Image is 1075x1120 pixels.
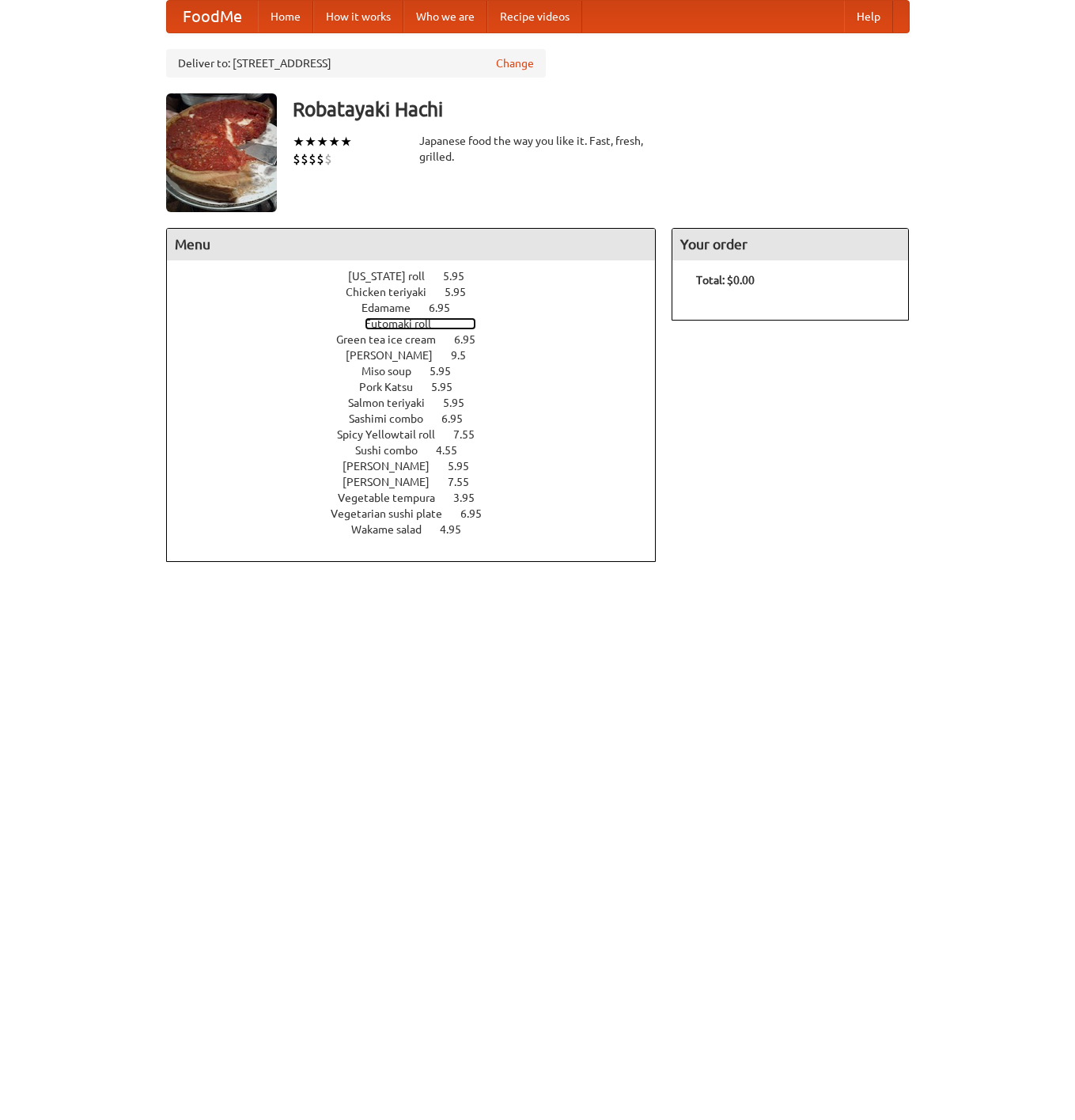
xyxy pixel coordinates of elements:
span: 4.55 [436,444,473,457]
a: Edamame 6.95 [361,302,479,314]
a: [PERSON_NAME] 9.5 [346,349,495,362]
span: 5.95 [443,397,480,409]
a: FoodMe [167,1,258,32]
span: 5.95 [430,365,467,378]
a: Futomaki roll [365,317,476,330]
li: $ [293,150,301,168]
span: [PERSON_NAME] [343,476,445,488]
span: Chicken teriyaki [346,286,442,298]
span: Spicy Yellowtail roll [337,428,451,441]
li: ★ [293,133,305,150]
a: [PERSON_NAME] 7.55 [343,476,498,488]
a: Miso soup 5.95 [361,365,480,378]
span: Vegetarian sushi plate [331,507,458,520]
span: 6.95 [441,412,479,425]
li: ★ [305,133,316,150]
span: Green tea ice cream [336,333,452,346]
span: 3.95 [453,492,490,504]
a: [US_STATE] roll 5.95 [348,270,494,283]
a: Who we are [403,1,487,32]
li: ★ [328,133,340,150]
span: 9.5 [451,349,482,362]
span: Sushi combo [355,444,433,457]
a: Vegetarian sushi plate 6.95 [331,507,511,520]
a: How it works [313,1,403,32]
span: Miso soup [361,365,427,378]
span: Salmon teriyaki [348,397,441,409]
div: Japanese food the way you like it. Fast, fresh, grilled. [419,133,657,165]
h4: Menu [167,229,656,260]
a: Sushi combo 4.55 [355,444,486,457]
a: Change [496,55,534,71]
span: 6.95 [454,333,491,346]
a: Vegetable tempura 3.95 [338,492,504,504]
span: 7.55 [448,476,485,488]
span: 5.95 [448,460,485,473]
a: Recipe videos [487,1,582,32]
span: Edamame [361,302,426,314]
a: Help [844,1,893,32]
a: Salmon teriyaki 5.95 [348,397,494,409]
img: angular.jpg [166,93,277,212]
span: 4.95 [440,523,477,536]
span: Futomaki roll [365,317,447,330]
a: Home [258,1,313,32]
li: ★ [316,133,328,150]
div: Deliver to: [STREET_ADDRESS] [166,49,546,78]
li: $ [324,150,332,168]
span: 5.95 [431,381,468,393]
span: Wakame salad [351,523,437,536]
li: $ [308,150,316,168]
span: [PERSON_NAME] [346,349,449,362]
span: 7.55 [453,428,490,441]
b: Total: $0.00 [696,274,755,287]
span: 6.95 [429,302,466,314]
a: Green tea ice cream 6.95 [336,333,505,346]
a: Spicy Yellowtail roll 7.55 [337,428,504,441]
a: Chicken teriyaki 5.95 [346,286,495,298]
span: Vegetable tempura [338,492,451,504]
a: Sashimi combo 6.95 [349,412,492,425]
h4: Your order [672,229,908,260]
a: Wakame salad 4.95 [351,523,490,536]
h3: Robatayaki Hachi [293,93,910,125]
li: ★ [340,133,352,150]
span: 5.95 [445,286,482,298]
li: $ [316,150,324,168]
span: 6.95 [460,507,498,520]
span: Sashimi combo [349,412,439,425]
li: $ [301,150,308,168]
span: 5.95 [443,270,480,283]
span: Pork Katsu [359,381,429,393]
a: [PERSON_NAME] 5.95 [343,460,498,473]
span: [PERSON_NAME] [343,460,445,473]
span: [US_STATE] roll [348,270,441,283]
a: Pork Katsu 5.95 [359,381,482,393]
